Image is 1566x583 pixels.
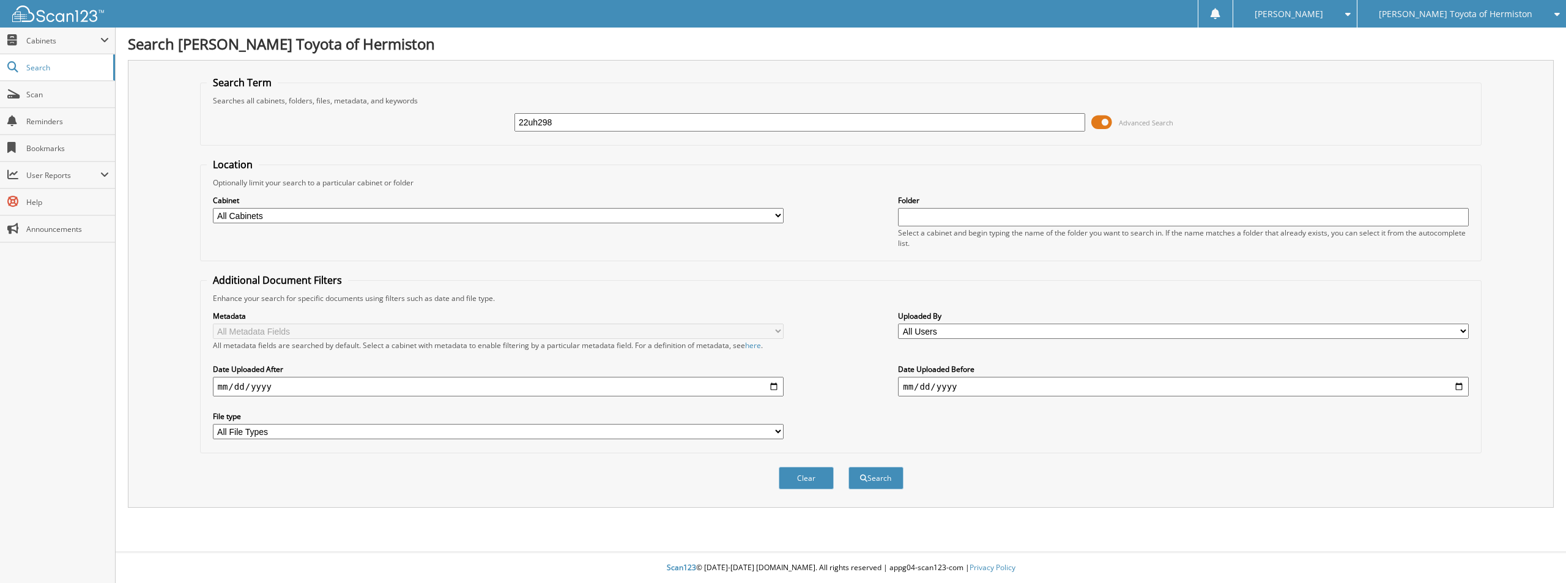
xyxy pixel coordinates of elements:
[1505,524,1566,583] iframe: Chat Widget
[745,340,761,351] a: here
[26,170,100,180] span: User Reports
[213,311,784,321] label: Metadata
[213,195,784,206] label: Cabinet
[207,158,259,171] legend: Location
[213,340,784,351] div: All metadata fields are searched by default. Select a cabinet with metadata to enable filtering b...
[26,143,109,154] span: Bookmarks
[26,116,109,127] span: Reminders
[898,377,1469,396] input: end
[26,89,109,100] span: Scan
[26,224,109,234] span: Announcements
[898,195,1469,206] label: Folder
[667,562,696,573] span: Scan123
[1119,118,1173,127] span: Advanced Search
[207,273,348,287] legend: Additional Document Filters
[116,553,1566,583] div: © [DATE]-[DATE] [DOMAIN_NAME]. All rights reserved | appg04-scan123-com |
[207,177,1475,188] div: Optionally limit your search to a particular cabinet or folder
[26,62,107,73] span: Search
[26,35,100,46] span: Cabinets
[898,364,1469,374] label: Date Uploaded Before
[898,311,1469,321] label: Uploaded By
[12,6,104,22] img: scan123-logo-white.svg
[848,467,904,489] button: Search
[1255,10,1323,18] span: [PERSON_NAME]
[26,197,109,207] span: Help
[213,377,784,396] input: start
[207,95,1475,106] div: Searches all cabinets, folders, files, metadata, and keywords
[207,76,278,89] legend: Search Term
[779,467,834,489] button: Clear
[213,411,784,421] label: File type
[207,293,1475,303] div: Enhance your search for specific documents using filters such as date and file type.
[213,364,784,374] label: Date Uploaded After
[128,34,1554,54] h1: Search [PERSON_NAME] Toyota of Hermiston
[970,562,1015,573] a: Privacy Policy
[898,228,1469,248] div: Select a cabinet and begin typing the name of the folder you want to search in. If the name match...
[1379,10,1532,18] span: [PERSON_NAME] Toyota of Hermiston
